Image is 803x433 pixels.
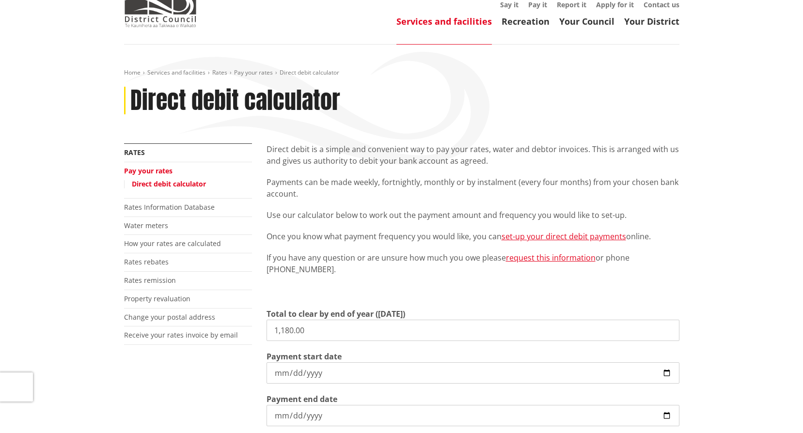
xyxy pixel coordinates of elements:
iframe: Messenger Launcher [758,392,793,427]
label: Payment end date [267,393,337,405]
a: Direct debit calculator [132,179,206,188]
span: Direct debit calculator [280,68,339,77]
a: Rates remission [124,276,176,285]
a: Water meters [124,221,168,230]
a: Pay your rates [124,166,173,175]
a: set-up your direct debit payments [502,231,626,242]
a: Your District [624,15,679,27]
p: Payments can be made weekly, fortnightly, monthly or by instalment (every four months) from your ... [267,176,679,200]
a: request this information [506,252,596,263]
a: Rates [124,148,145,157]
a: Services and facilities [147,68,205,77]
p: Direct debit is a simple and convenient way to pay your rates, water and debtor invoices. This is... [267,143,679,167]
p: If you have any question or are unsure how much you owe please or phone [PHONE_NUMBER]. [267,252,679,275]
a: Recreation [502,15,550,27]
h1: Direct debit calculator [130,87,340,115]
label: Payment start date [267,351,342,362]
a: Home [124,68,141,77]
p: Use our calculator below to work out the payment amount and frequency you would like to set-up. [267,209,679,221]
a: Property revaluation [124,294,190,303]
a: How your rates are calculated [124,239,221,248]
a: Rates Information Database [124,202,215,212]
p: Once you know what payment frequency you would like, you can online. [267,231,679,242]
a: Rates [212,68,227,77]
a: Pay your rates [234,68,273,77]
a: Your Council [559,15,614,27]
nav: breadcrumb [124,69,679,77]
a: Services and facilities [396,15,492,27]
label: Total to clear by end of year ([DATE]) [267,308,405,320]
a: Change your postal address [124,312,215,322]
a: Receive your rates invoice by email [124,330,238,340]
a: Rates rebates [124,257,169,266]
